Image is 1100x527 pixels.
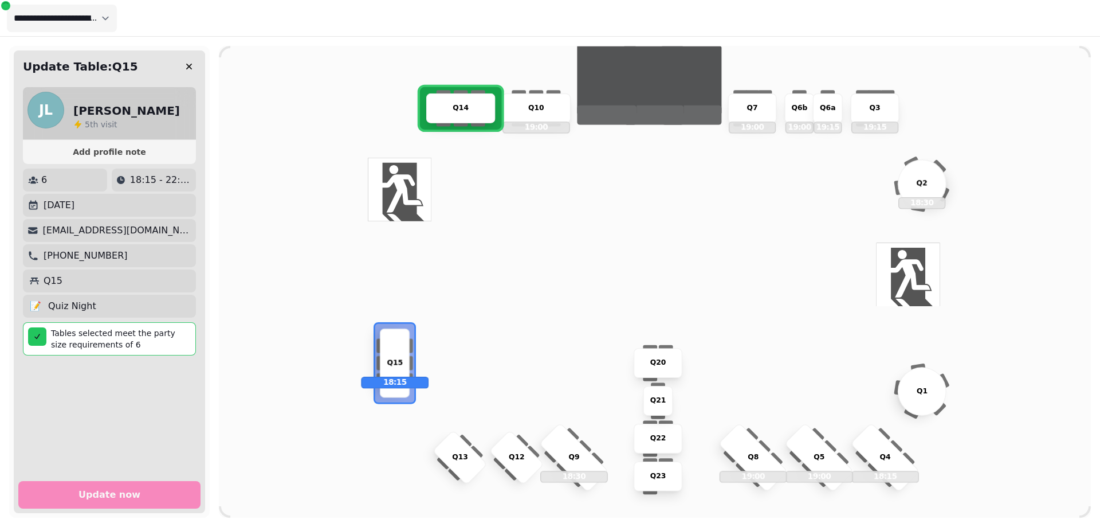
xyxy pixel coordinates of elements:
[18,481,201,509] button: Update now
[30,299,41,313] p: 📝
[51,327,191,350] p: Tables selected meet the party size requirements of 6
[899,198,945,208] p: 18:30
[452,452,468,463] p: Q13
[650,433,666,444] p: Q22
[509,452,525,463] p: Q12
[43,224,191,237] p: [EMAIL_ADDRESS][DOMAIN_NAME]
[41,173,47,187] p: 6
[650,471,666,482] p: Q23
[541,471,607,481] p: 18:30
[37,148,182,156] span: Add profile note
[23,58,138,75] h2: Update Table: Q15
[870,103,881,114] p: Q3
[387,358,403,369] p: Q15
[362,377,427,387] p: 18:15
[650,395,666,406] p: Q21
[453,103,469,114] p: Q14
[852,122,898,132] p: 19:15
[720,471,786,481] p: 19:00
[747,103,758,114] p: Q7
[820,103,835,114] p: Q6a
[650,358,666,369] p: Q20
[564,11,664,25] p: Update Booking Table
[786,471,852,481] p: 19:00
[78,490,140,499] p: Update now
[90,120,101,129] span: th
[917,386,928,397] p: Q1
[85,120,90,129] span: 5
[814,452,824,463] p: Q5
[814,122,841,132] p: 19:15
[73,103,180,119] h2: [PERSON_NAME]
[791,103,807,114] p: Q6b
[917,178,928,189] p: Q2
[130,173,191,187] p: 18:15 - 22:15
[44,249,128,263] p: [PHONE_NUMBER]
[786,122,813,132] p: 19:00
[48,299,96,313] p: Quiz Night
[729,122,775,132] p: 19:00
[852,471,918,481] p: 18:15
[39,103,53,117] span: JL
[44,274,62,288] p: Q15
[879,452,890,463] p: Q4
[44,198,74,212] p: [DATE]
[748,452,759,463] p: Q8
[27,145,191,159] button: Add profile note
[568,452,579,463] p: Q9
[85,119,117,130] p: visit
[528,103,544,114] p: Q10
[503,122,569,132] p: 19:00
